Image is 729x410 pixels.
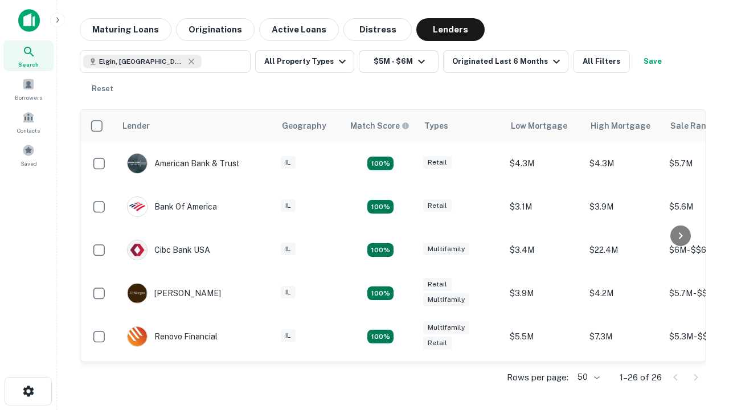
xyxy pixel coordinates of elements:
[18,9,40,32] img: capitalize-icon.png
[80,18,171,41] button: Maturing Loans
[367,243,394,257] div: Matching Properties: 4, hasApolloMatch: undefined
[21,159,37,168] span: Saved
[584,142,664,185] td: $4.3M
[176,18,255,41] button: Originations
[281,286,296,299] div: IL
[367,286,394,300] div: Matching Properties: 4, hasApolloMatch: undefined
[620,371,662,384] p: 1–26 of 26
[504,110,584,142] th: Low Mortgage
[281,156,296,169] div: IL
[127,153,240,174] div: American Bank & Trust
[18,60,39,69] span: Search
[443,50,568,73] button: Originated Last 6 Months
[584,185,664,228] td: $3.9M
[359,50,439,73] button: $5M - $6M
[343,18,412,41] button: Distress
[584,228,664,272] td: $22.4M
[128,154,147,173] img: picture
[584,110,664,142] th: High Mortgage
[423,156,452,169] div: Retail
[3,73,54,104] a: Borrowers
[343,110,417,142] th: Capitalize uses an advanced AI algorithm to match your search with the best lender. The match sco...
[128,197,147,216] img: picture
[116,110,275,142] th: Lender
[281,243,296,256] div: IL
[416,18,485,41] button: Lenders
[573,369,601,386] div: 50
[3,140,54,170] a: Saved
[99,56,185,67] span: Elgin, [GEOGRAPHIC_DATA], [GEOGRAPHIC_DATA]
[584,358,664,401] td: $3.1M
[507,371,568,384] p: Rows per page:
[259,18,339,41] button: Active Loans
[122,119,150,133] div: Lender
[367,157,394,170] div: Matching Properties: 7, hasApolloMatch: undefined
[423,337,452,350] div: Retail
[127,283,221,304] div: [PERSON_NAME]
[128,327,147,346] img: picture
[672,319,729,374] iframe: Chat Widget
[504,185,584,228] td: $3.1M
[504,315,584,358] td: $5.5M
[17,126,40,135] span: Contacts
[423,278,452,291] div: Retail
[584,315,664,358] td: $7.3M
[584,272,664,315] td: $4.2M
[423,321,469,334] div: Multifamily
[15,93,42,102] span: Borrowers
[3,106,54,137] a: Contacts
[504,142,584,185] td: $4.3M
[504,358,584,401] td: $2.2M
[127,240,210,260] div: Cibc Bank USA
[255,50,354,73] button: All Property Types
[591,119,650,133] div: High Mortgage
[423,293,469,306] div: Multifamily
[127,326,218,347] div: Renovo Financial
[423,243,469,256] div: Multifamily
[504,272,584,315] td: $3.9M
[424,119,448,133] div: Types
[634,50,671,73] button: Save your search to get updates of matches that match your search criteria.
[84,77,121,100] button: Reset
[281,329,296,342] div: IL
[281,199,296,212] div: IL
[127,196,217,217] div: Bank Of America
[350,120,409,132] div: Capitalize uses an advanced AI algorithm to match your search with the best lender. The match sco...
[504,228,584,272] td: $3.4M
[275,110,343,142] th: Geography
[3,40,54,71] a: Search
[367,330,394,343] div: Matching Properties: 4, hasApolloMatch: undefined
[452,55,563,68] div: Originated Last 6 Months
[350,120,407,132] h6: Match Score
[128,284,147,303] img: picture
[423,199,452,212] div: Retail
[417,110,504,142] th: Types
[573,50,630,73] button: All Filters
[282,119,326,133] div: Geography
[367,200,394,214] div: Matching Properties: 4, hasApolloMatch: undefined
[128,240,147,260] img: picture
[511,119,567,133] div: Low Mortgage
